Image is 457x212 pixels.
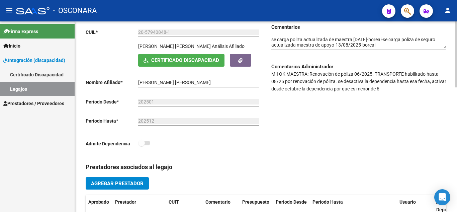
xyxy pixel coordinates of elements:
div: Análisis Afiliado [212,43,245,50]
span: Aprobado [88,199,109,205]
span: Inicio [3,42,20,50]
span: Periodo Hasta [312,199,343,205]
p: Periodo Desde [86,98,138,105]
span: Usuario [399,199,416,205]
p: [PERSON_NAME] [PERSON_NAME] [138,43,211,50]
span: Presupuesto [242,199,269,205]
span: Agregar Prestador [91,181,144,187]
div: Open Intercom Messenger [434,189,450,205]
h3: Comentarios [271,23,446,31]
span: Prestadores / Proveedores [3,100,64,107]
span: Prestador [115,199,136,205]
span: Comentario [205,199,231,205]
span: Firma Express [3,28,38,35]
span: Periodo Desde [276,199,307,205]
p: MII OK MAESTRA: Renovación de póliza 06/2025. TRANSPORTE habilitado hasta 08/25 por renovación de... [271,70,446,92]
button: Agregar Prestador [86,177,149,190]
span: Integración (discapacidad) [3,57,65,64]
p: CUIL [86,28,138,36]
span: CUIT [169,199,179,205]
p: Periodo Hasta [86,117,138,125]
h3: Comentarios Administrador [271,63,446,70]
button: Certificado Discapacidad [138,54,224,66]
mat-icon: person [444,6,452,14]
p: Nombre Afiliado [86,79,138,86]
p: Admite Dependencia [86,140,138,147]
mat-icon: menu [5,6,13,14]
span: - OSCONARA [53,3,97,18]
span: Certificado Discapacidad [151,58,219,64]
h3: Prestadores asociados al legajo [86,162,446,172]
